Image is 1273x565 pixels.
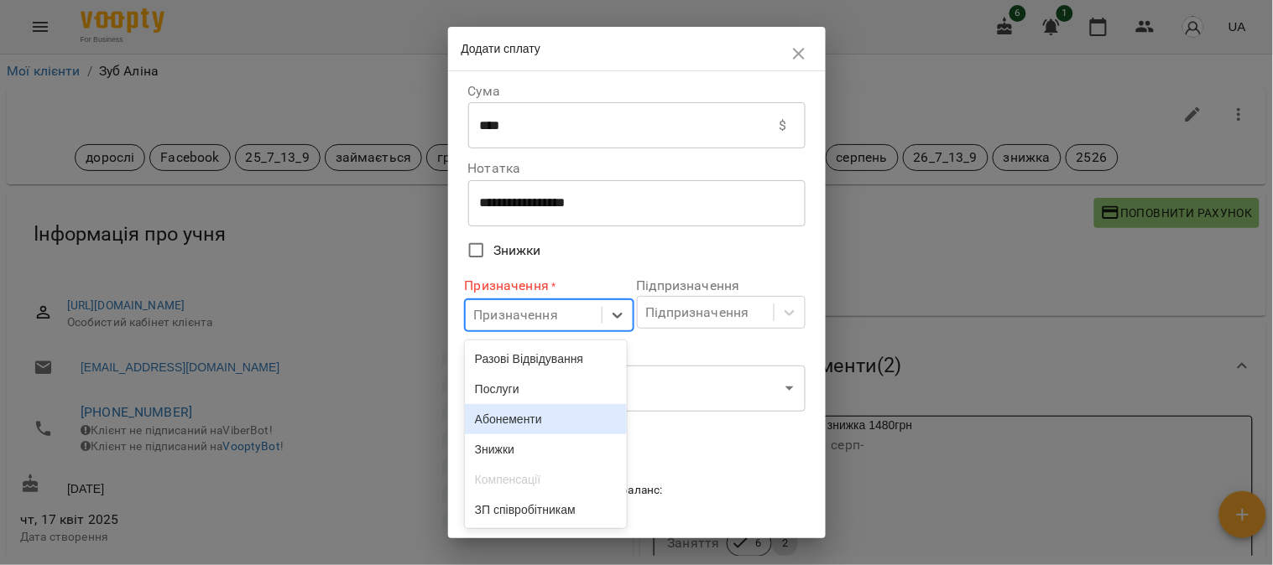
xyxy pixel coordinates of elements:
[582,481,691,500] h6: Новий Баланс :
[465,404,627,434] div: Абонементи
[465,276,634,295] label: Призначення
[465,464,627,495] div: Компенсації
[646,303,749,323] div: Підпризначення
[465,344,627,374] div: Разові Відвідування
[474,305,559,325] div: Призначення
[779,116,786,136] p: $
[579,478,694,522] div: 0
[468,85,806,98] label: Сума
[465,495,627,525] div: ЗП співробітникам
[465,374,627,404] div: Послуги
[468,342,806,361] label: Каса
[468,162,806,175] label: Нотатка
[637,279,806,293] label: Підпризначення
[493,241,541,261] span: Знижки
[465,434,627,464] div: Знижки
[468,425,806,438] label: Вказати дату сплати
[462,42,541,55] span: Додати сплату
